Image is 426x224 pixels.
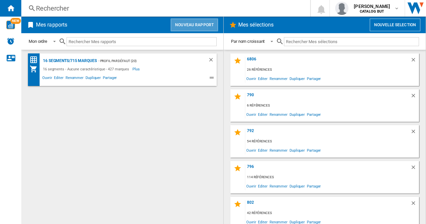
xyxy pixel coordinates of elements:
[245,146,257,155] span: Ouvrir
[41,57,97,65] div: 16 segments/715 marques
[67,37,217,46] input: Rechercher Mes rapports
[245,93,410,102] div: 790
[269,146,289,155] span: Renommer
[30,56,41,64] div: Matrice des prix
[410,57,419,66] div: Supprimer
[35,19,69,31] h2: Mes rapports
[306,74,322,83] span: Partager
[85,75,102,83] span: Dupliquer
[360,9,384,14] b: CATALOG BUT
[410,93,419,102] div: Supprimer
[284,37,419,46] input: Rechercher Mes sélections
[245,209,419,217] div: 42 références
[370,19,420,31] button: Nouvelle selection
[245,164,410,173] div: 796
[208,57,217,65] div: Supprimer
[30,65,41,73] div: Mon assortiment
[245,200,410,209] div: 802
[245,128,410,137] div: 792
[53,75,64,83] span: Editer
[245,173,419,182] div: 114 références
[410,200,419,209] div: Supprimer
[289,74,306,83] span: Dupliquer
[6,21,15,29] img: wise-card.svg
[269,110,289,119] span: Renommer
[102,75,118,83] span: Partager
[257,110,268,119] span: Editer
[410,128,419,137] div: Supprimer
[257,74,268,83] span: Editer
[306,110,322,119] span: Partager
[245,137,419,146] div: 54 références
[36,4,293,13] div: Rechercher
[65,75,85,83] span: Renommer
[289,182,306,190] span: Dupliquer
[237,19,275,31] h2: Mes sélections
[231,39,265,44] div: Par nom croissant
[289,146,306,155] span: Dupliquer
[306,146,322,155] span: Partager
[245,110,257,119] span: Ouvrir
[257,146,268,155] span: Editer
[97,57,195,65] div: - Profil par défaut (20)
[7,37,15,45] img: alerts-logo.svg
[245,57,410,66] div: 6806
[269,182,289,190] span: Renommer
[41,65,132,73] div: 16 segments - Aucune caractéristique - 427 marques
[354,3,390,10] span: [PERSON_NAME]
[10,18,21,24] span: NEW
[245,102,419,110] div: 6 références
[245,182,257,190] span: Ouvrir
[257,182,268,190] span: Editer
[306,182,322,190] span: Partager
[335,2,348,15] img: profile.jpg
[41,75,53,83] span: Ouvrir
[171,19,218,31] button: Nouveau rapport
[29,39,47,44] div: Mon ordre
[289,110,306,119] span: Dupliquer
[269,74,289,83] span: Renommer
[410,164,419,173] div: Supprimer
[245,66,419,74] div: 26 références
[245,74,257,83] span: Ouvrir
[132,65,141,73] span: Plus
